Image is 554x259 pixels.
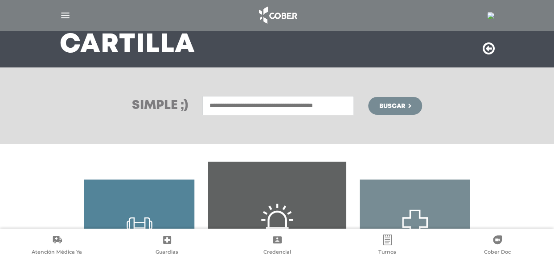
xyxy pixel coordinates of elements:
[156,249,178,257] span: Guardias
[368,97,422,115] button: Buscar
[263,249,291,257] span: Credencial
[60,33,195,57] h3: Cartilla
[487,12,494,19] img: 24613
[442,234,552,257] a: Cober Doc
[222,234,332,257] a: Credencial
[379,103,405,109] span: Buscar
[60,10,71,21] img: Cober_menu-lines-white.svg
[332,234,442,257] a: Turnos
[484,249,511,257] span: Cober Doc
[378,249,396,257] span: Turnos
[2,234,112,257] a: Atención Médica Ya
[32,249,82,257] span: Atención Médica Ya
[254,4,301,26] img: logo_cober_home-white.png
[112,234,222,257] a: Guardias
[132,100,188,112] h3: Simple ;)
